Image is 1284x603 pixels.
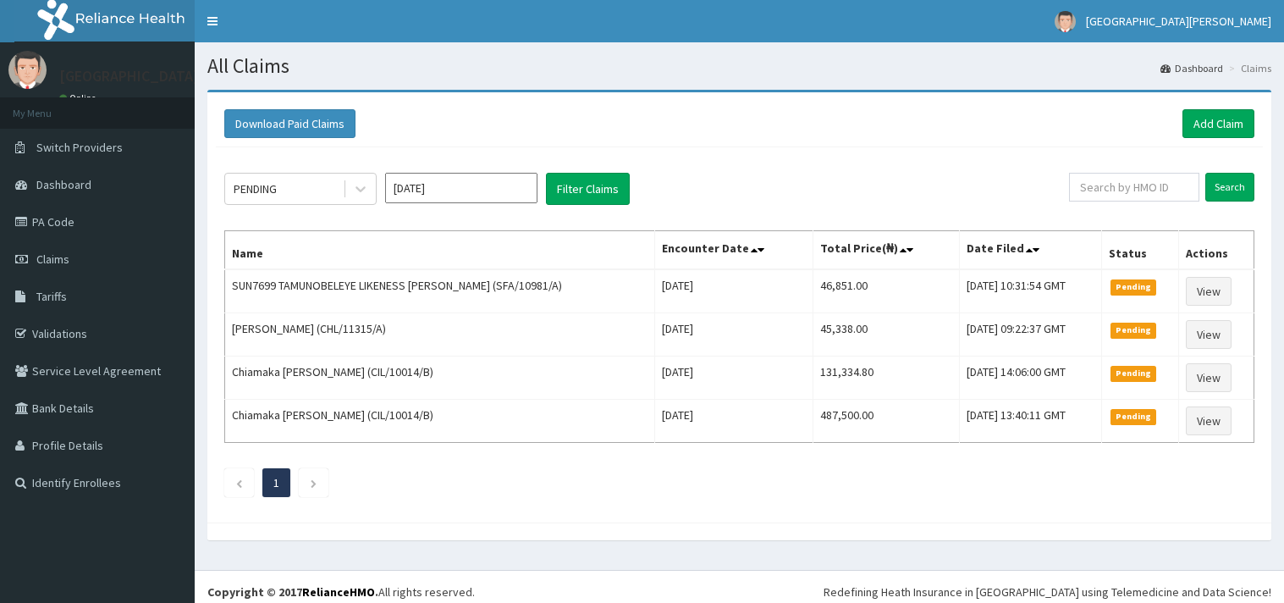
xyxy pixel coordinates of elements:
li: Claims [1225,61,1271,75]
span: Tariffs [36,289,67,304]
td: 131,334.80 [813,357,959,400]
strong: Copyright © 2017 . [207,584,378,600]
h1: All Claims [207,55,1271,77]
td: Chiamaka [PERSON_NAME] (CIL/10014/B) [225,357,655,400]
th: Total Price(₦) [813,231,959,270]
td: [DATE] 09:22:37 GMT [960,313,1101,357]
span: Claims [36,252,69,267]
input: Search by HMO ID [1069,173,1199,202]
button: Filter Claims [546,173,630,205]
a: Add Claim [1182,109,1254,138]
span: Pending [1110,323,1157,338]
th: Encounter Date [654,231,813,270]
td: Chiamaka [PERSON_NAME] (CIL/10014/B) [225,400,655,443]
span: [GEOGRAPHIC_DATA][PERSON_NAME] [1086,14,1271,29]
p: [GEOGRAPHIC_DATA][PERSON_NAME] [59,69,310,84]
td: [DATE] [654,313,813,357]
a: View [1186,277,1232,306]
td: [DATE] 13:40:11 GMT [960,400,1101,443]
div: PENDING [234,180,277,197]
span: Dashboard [36,177,91,192]
td: 487,500.00 [813,400,959,443]
th: Name [225,231,655,270]
a: Dashboard [1160,61,1223,75]
div: Redefining Heath Insurance in [GEOGRAPHIC_DATA] using Telemedicine and Data Science! [824,584,1271,600]
img: User Image [1055,11,1076,32]
span: Pending [1110,366,1157,381]
img: User Image [8,51,47,89]
th: Actions [1179,231,1254,270]
a: Page 1 is your current page [273,475,279,490]
span: Pending [1110,279,1157,295]
td: [DATE] 10:31:54 GMT [960,269,1101,313]
td: [DATE] 14:06:00 GMT [960,357,1101,400]
a: View [1186,407,1232,435]
input: Select Month and Year [385,173,537,203]
a: Previous page [235,475,243,490]
td: [DATE] [654,400,813,443]
a: View [1186,320,1232,349]
td: 46,851.00 [813,269,959,313]
td: 45,338.00 [813,313,959,357]
a: View [1186,363,1232,392]
a: Online [59,92,100,104]
td: SUN7699 TAMUNOBELEYE LIKENESS [PERSON_NAME] (SFA/10981/A) [225,269,655,313]
td: [DATE] [654,357,813,400]
td: [DATE] [654,269,813,313]
span: Pending [1110,409,1157,424]
input: Search [1205,173,1254,202]
td: [PERSON_NAME] (CHL/11315/A) [225,313,655,357]
th: Status [1101,231,1179,270]
th: Date Filed [960,231,1101,270]
a: Next page [310,475,317,490]
a: RelianceHMO [302,584,375,600]
span: Switch Providers [36,140,123,155]
button: Download Paid Claims [224,109,355,138]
